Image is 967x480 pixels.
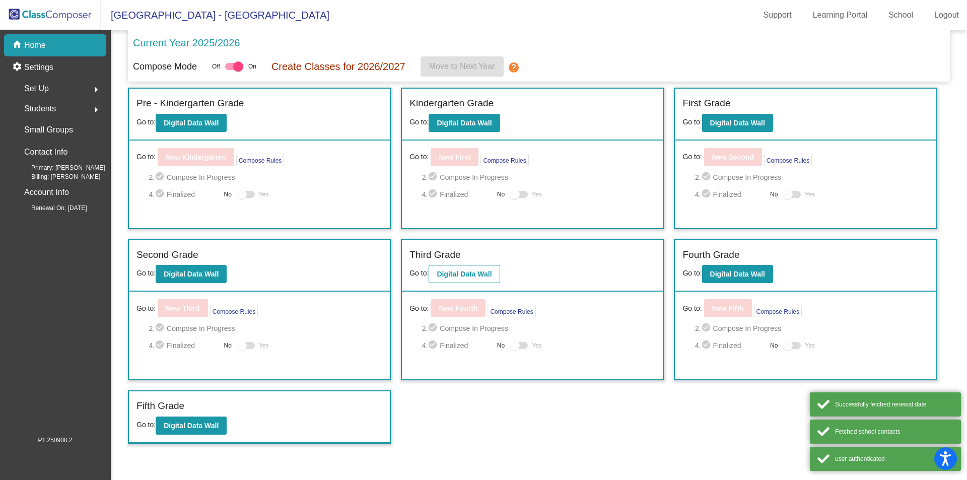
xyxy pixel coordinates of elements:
[164,270,219,278] b: Digital Data Wall
[155,171,167,183] mat-icon: check_circle
[712,153,754,161] b: New Second
[428,171,440,183] mat-icon: check_circle
[24,185,69,199] p: Account Info
[409,269,429,277] span: Go to:
[409,152,429,162] span: Go to:
[259,339,269,352] span: Yes
[835,400,953,409] div: Successfully fetched renewal date
[437,270,492,278] b: Digital Data Wall
[702,114,773,132] button: Digital Data Wall
[224,341,232,350] span: No
[15,172,100,181] span: Billing: [PERSON_NAME]
[15,203,87,213] span: Renewal On: [DATE]
[695,339,765,352] span: 4. Finalized
[136,96,244,111] label: Pre - Kindergarten Grade
[136,269,156,277] span: Go to:
[149,322,382,334] span: 2. Compose In Progress
[409,118,429,126] span: Go to:
[212,62,220,71] span: Off
[682,152,702,162] span: Go to:
[409,248,460,262] label: Third Grade
[805,339,815,352] span: Yes
[164,422,219,430] b: Digital Data Wall
[136,152,156,162] span: Go to:
[695,171,929,183] span: 2. Compose In Progress
[24,123,73,137] p: Small Groups
[224,190,232,199] span: No
[248,62,256,71] span: On
[12,39,24,51] mat-icon: home
[149,339,219,352] span: 4. Finalized
[704,299,752,317] button: New Fifth
[429,114,500,132] button: Digital Data Wall
[497,341,505,350] span: No
[101,7,329,23] span: [GEOGRAPHIC_DATA] - [GEOGRAPHIC_DATA]
[156,265,227,283] button: Digital Data Wall
[712,304,744,312] b: New Fifth
[704,148,762,166] button: New Second
[532,339,542,352] span: Yes
[164,119,219,127] b: Digital Data Wall
[133,35,240,50] p: Current Year 2025/2026
[682,118,702,126] span: Go to:
[24,61,53,74] p: Settings
[835,427,953,436] div: Fetched school contacts
[24,145,67,159] p: Contact Info
[428,188,440,200] mat-icon: check_circle
[682,269,702,277] span: Go to:
[835,454,953,463] div: user authenticated
[259,188,269,200] span: Yes
[422,171,656,183] span: 2. Compose In Progress
[136,248,198,262] label: Second Grade
[880,7,921,23] a: School
[805,7,876,23] a: Learning Portal
[24,39,46,51] p: Home
[421,56,504,77] button: Move to Next Year
[497,190,505,199] span: No
[701,188,713,200] mat-icon: check_circle
[754,305,802,317] button: Compose Rules
[90,104,102,116] mat-icon: arrow_right
[764,154,812,166] button: Compose Rules
[702,265,773,283] button: Digital Data Wall
[158,299,208,317] button: New Third
[429,62,495,71] span: Move to Next Year
[701,322,713,334] mat-icon: check_circle
[236,154,284,166] button: Compose Rules
[24,102,56,116] span: Students
[755,7,800,23] a: Support
[136,118,156,126] span: Go to:
[149,171,382,183] span: 2. Compose In Progress
[409,303,429,314] span: Go to:
[710,270,765,278] b: Digital Data Wall
[271,59,405,74] p: Create Classes for 2026/2027
[422,188,492,200] span: 4. Finalized
[156,417,227,435] button: Digital Data Wall
[428,322,440,334] mat-icon: check_circle
[682,248,739,262] label: Fourth Grade
[682,96,730,111] label: First Grade
[409,96,494,111] label: Kindergarten Grade
[532,188,542,200] span: Yes
[156,114,227,132] button: Digital Data Wall
[439,153,470,161] b: New First
[770,190,778,199] span: No
[770,341,778,350] span: No
[155,339,167,352] mat-icon: check_circle
[437,119,492,127] b: Digital Data Wall
[422,322,656,334] span: 2. Compose In Progress
[136,303,156,314] span: Go to:
[90,84,102,96] mat-icon: arrow_right
[439,304,477,312] b: New Fourth
[155,322,167,334] mat-icon: check_circle
[422,339,492,352] span: 4. Finalized
[166,153,226,161] b: New Kindergarten
[210,305,258,317] button: Compose Rules
[480,154,528,166] button: Compose Rules
[15,163,105,172] span: Primary: [PERSON_NAME]
[695,188,765,200] span: 4. Finalized
[133,60,197,74] p: Compose Mode
[431,299,486,317] button: New Fourth
[428,339,440,352] mat-icon: check_circle
[695,322,929,334] span: 2. Compose In Progress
